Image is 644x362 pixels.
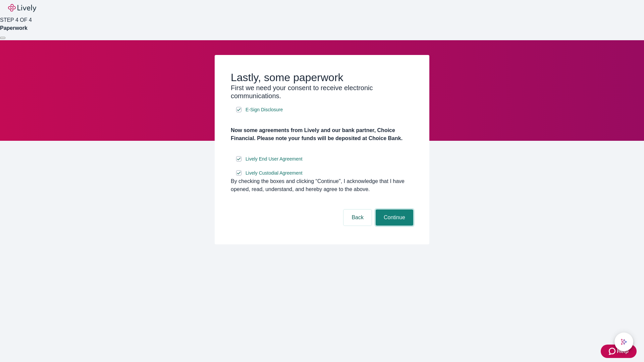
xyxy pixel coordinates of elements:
[376,209,413,226] button: Continue
[231,84,413,100] h3: First we need your consent to receive electronic communications.
[8,4,36,12] img: Lively
[244,155,304,163] a: e-sign disclosure document
[231,126,413,142] h4: Now some agreements from Lively and our bank partner, Choice Financial. Please note your funds wi...
[246,170,303,177] span: Lively Custodial Agreement
[244,169,304,177] a: e-sign disclosure document
[601,345,637,358] button: Zendesk support iconHelp
[246,106,283,113] span: E-Sign Disclosure
[231,71,413,84] h2: Lastly, some paperwork
[621,339,627,345] svg: Lively AI Assistant
[614,333,633,351] button: chat
[246,156,303,163] span: Lively End User Agreement
[244,106,284,114] a: e-sign disclosure document
[609,347,617,355] svg: Zendesk support icon
[231,177,413,193] div: By checking the boxes and clicking “Continue", I acknowledge that I have opened, read, understand...
[343,209,372,226] button: Back
[617,347,629,355] span: Help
